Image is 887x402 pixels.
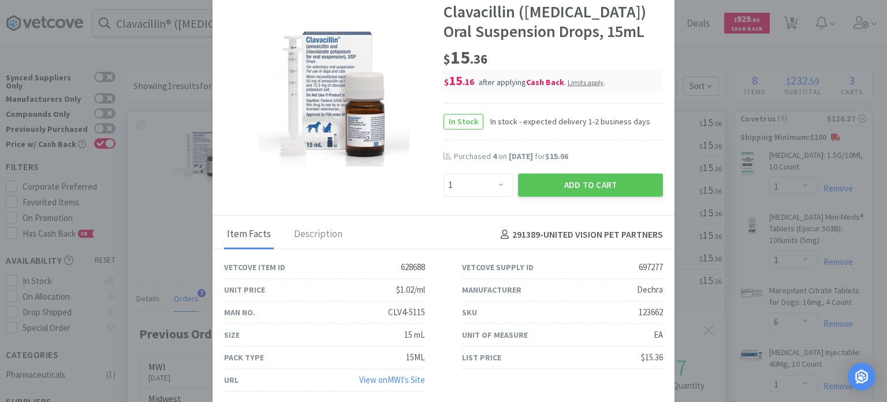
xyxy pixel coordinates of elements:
div: Unit Price [224,283,265,296]
span: . 36 [470,51,487,67]
div: 15ML [406,351,425,364]
div: URL [224,374,238,386]
div: Open Intercom Messenger [848,363,875,390]
span: [DATE] [509,151,533,161]
span: Limits apply [568,78,603,87]
span: 15 [444,72,474,88]
div: Pack Type [224,351,264,364]
div: CLV4-5115 [388,305,425,319]
div: Clavacillin ([MEDICAL_DATA]) Oral Suspension Drops, 15mL [443,2,663,41]
div: 123662 [639,305,663,319]
div: 15 mL [404,328,425,342]
div: List Price [462,351,501,364]
div: $15.36 [641,351,663,364]
div: Vetcove Item ID [224,261,285,274]
div: $1.02/ml [396,283,425,297]
span: In stock - expected delivery 1-2 business days [483,115,650,128]
div: EA [654,328,663,342]
div: Vetcove Supply ID [462,261,534,274]
a: View onMWI's Site [359,374,425,385]
div: SKU [462,306,477,319]
div: Manufacturer [462,283,521,296]
div: Size [224,329,240,341]
span: 15 [443,46,487,69]
span: In Stock [444,115,483,129]
span: after applying . [479,77,605,87]
img: 5b97369e9e0e414ba3b4a880fb5dd263_697277.png [258,17,410,167]
div: Unit of Measure [462,329,528,341]
div: Description [291,220,345,249]
span: $ [443,51,450,67]
span: . 16 [463,76,474,87]
h4: 291389 - UNITED VISION PET PARTNERS [496,227,663,242]
div: Dechra [637,283,663,297]
i: Cash Back [526,77,564,87]
div: 628688 [401,260,425,274]
div: 697277 [639,260,663,274]
div: . [568,77,605,87]
div: Item Facts [224,220,274,249]
span: 4 [493,151,497,161]
span: $15.06 [545,151,568,161]
button: Add to Cart [518,174,663,197]
div: Man No. [224,306,255,319]
span: $ [444,76,449,87]
div: Purchased on for [454,151,663,163]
